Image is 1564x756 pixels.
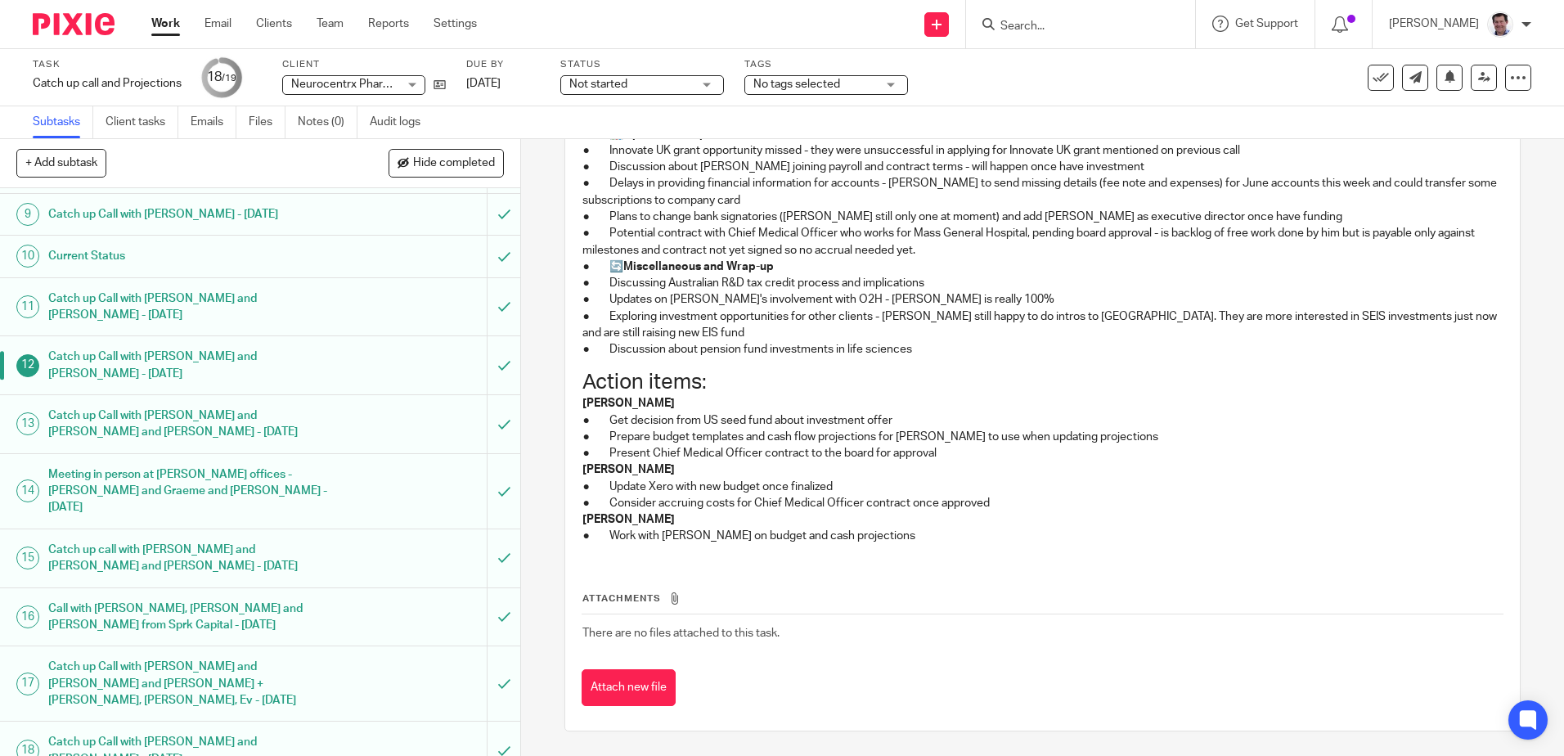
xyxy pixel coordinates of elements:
[48,344,330,386] h1: Catch up Call with [PERSON_NAME] and [PERSON_NAME] - [DATE]
[207,68,236,87] div: 18
[16,479,39,502] div: 14
[370,106,433,138] a: Audit logs
[569,79,627,90] span: Not started
[582,528,1502,544] p: ● Work with [PERSON_NAME] on budget and cash projections
[582,341,1502,358] p: ● Discussion about pension fund investments in life sciences
[317,16,344,32] a: Team
[48,655,330,713] h1: Catch up Call with [PERSON_NAME] and [PERSON_NAME] and [PERSON_NAME] + [PERSON_NAME], [PERSON_NAM...
[623,128,737,140] strong: Operational Updates
[16,673,39,695] div: 17
[249,106,285,138] a: Files
[368,16,409,32] a: Reports
[582,275,1502,291] p: ● Discussing Australian R&D tax credit process and implications
[191,106,236,138] a: Emails
[298,106,357,138] a: Notes (0)
[582,429,1502,445] p: ● Prepare budget templates and cash flow projections for [PERSON_NAME] to use when updating proje...
[582,398,675,409] strong: [PERSON_NAME]
[413,157,495,170] span: Hide completed
[48,538,330,579] h1: Catch up call with [PERSON_NAME] and [PERSON_NAME] and [PERSON_NAME] - [DATE]
[16,295,39,318] div: 11
[582,514,675,525] strong: [PERSON_NAME]
[256,16,292,32] a: Clients
[582,308,1502,342] p: ● Exploring investment opportunities for other clients - [PERSON_NAME] still happy to do intros t...
[48,403,330,445] h1: Catch up Call with [PERSON_NAME] and [PERSON_NAME] and [PERSON_NAME] - [DATE]
[582,370,1502,395] h1: Action items:
[48,244,330,268] h1: Current Status
[33,75,182,92] div: Catch up call and Projections
[466,58,540,71] label: Due by
[16,149,106,177] button: + Add subtask
[16,245,39,268] div: 10
[16,547,39,569] div: 15
[623,261,774,272] strong: Miscellaneous and Wrap-up
[582,464,675,475] strong: [PERSON_NAME]
[16,605,39,628] div: 16
[582,628,780,639] span: There are no files attached to this task.
[204,16,231,32] a: Email
[582,291,1502,308] p: ● Updates on [PERSON_NAME]'s involvement with O2H - [PERSON_NAME] is really 100%
[48,462,330,520] h1: Meeting in person at [PERSON_NAME] offices - [PERSON_NAME] and Graeme and [PERSON_NAME] - [DATE]
[434,16,477,32] a: Settings
[151,16,180,32] a: Work
[33,58,182,71] label: Task
[48,202,330,227] h1: Catch up Call with [PERSON_NAME] - [DATE]
[106,106,178,138] a: Client tasks
[582,225,1502,259] p: ● Potential contract with Chief Medical Officer who works for Mass General Hospital, pending boar...
[48,596,330,638] h1: Call with [PERSON_NAME], [PERSON_NAME] and [PERSON_NAME] from Sprk Capital - [DATE]
[582,412,1502,429] p: ● Get decision from US seed fund about investment offer
[999,20,1146,34] input: Search
[560,58,724,71] label: Status
[16,412,39,435] div: 13
[582,175,1502,209] p: ● Delays in providing financial information for accounts - [PERSON_NAME] to send missing details ...
[582,495,1502,511] p: ● Consider accruing costs for Chief Medical Officer contract once approved
[753,79,840,90] span: No tags selected
[33,106,93,138] a: Subtasks
[48,286,330,328] h1: Catch up Call with [PERSON_NAME] and [PERSON_NAME] - [DATE]
[291,79,439,90] span: Neurocentrx Pharma Limited
[16,203,39,226] div: 9
[582,209,1502,225] p: ● Plans to change bank signatories ([PERSON_NAME] still only one at moment) and add [PERSON_NAME]...
[744,58,908,71] label: Tags
[33,13,115,35] img: Pixie
[1487,11,1513,38] img: Facebook%20Profile%20picture%20(2).jpg
[282,58,446,71] label: Client
[582,142,1502,159] p: ● Innovate UK grant opportunity missed - they were unsuccessful in applying for Innovate UK grant...
[582,445,1502,461] p: ● Present Chief Medical Officer contract to the board for approval
[389,149,504,177] button: Hide completed
[582,594,661,603] span: Attachments
[582,259,1502,275] p: ● 🔄
[466,78,501,89] span: [DATE]
[582,479,1502,495] p: ● Update Xero with new budget once finalized
[1235,18,1298,29] span: Get Support
[16,354,39,377] div: 12
[582,669,676,706] button: Attach new file
[1389,16,1479,32] p: [PERSON_NAME]
[222,74,236,83] small: /19
[582,159,1502,175] p: ● Discussion about [PERSON_NAME] joining payroll and contract terms - will happen once have inves...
